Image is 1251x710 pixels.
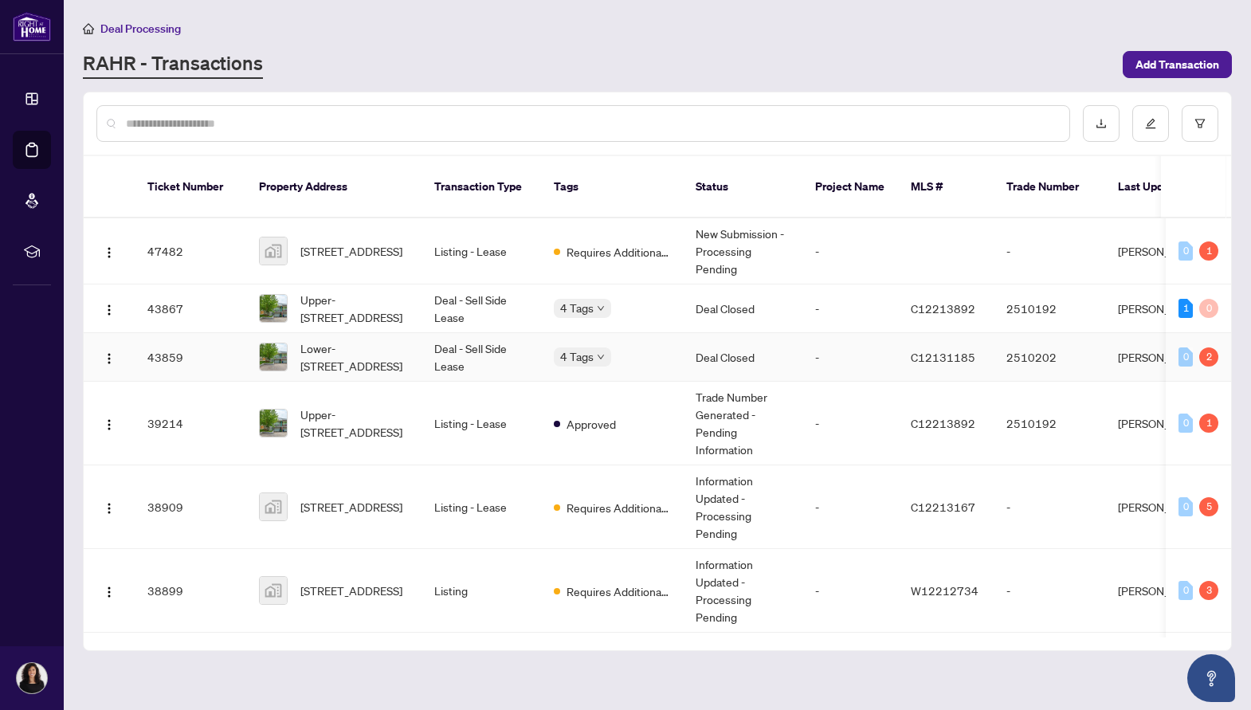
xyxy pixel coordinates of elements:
[911,301,975,316] span: C12213892
[103,352,116,365] img: Logo
[994,284,1105,333] td: 2510192
[96,410,122,436] button: Logo
[994,218,1105,284] td: -
[1187,654,1235,702] button: Open asap
[260,410,287,437] img: thumbnail-img
[597,353,605,361] span: down
[135,333,246,382] td: 43859
[683,218,802,284] td: New Submission - Processing Pending
[135,218,246,284] td: 47482
[1178,581,1193,600] div: 0
[802,284,898,333] td: -
[1105,284,1225,333] td: [PERSON_NAME]
[246,156,422,218] th: Property Address
[422,549,541,633] td: Listing
[597,304,605,312] span: down
[1123,51,1232,78] button: Add Transaction
[994,549,1105,633] td: -
[103,502,116,515] img: Logo
[96,494,122,520] button: Logo
[683,333,802,382] td: Deal Closed
[300,498,402,516] span: [STREET_ADDRESS]
[1096,118,1107,129] span: download
[683,465,802,549] td: Information Updated - Processing Pending
[1178,299,1193,318] div: 1
[911,350,975,364] span: C12131185
[422,382,541,465] td: Listing - Lease
[1182,105,1218,142] button: filter
[300,582,402,599] span: [STREET_ADDRESS]
[260,237,287,265] img: thumbnail-img
[96,344,122,370] button: Logo
[422,218,541,284] td: Listing - Lease
[560,299,594,317] span: 4 Tags
[96,238,122,264] button: Logo
[560,347,594,366] span: 4 Tags
[135,382,246,465] td: 39214
[300,291,409,326] span: Upper-[STREET_ADDRESS]
[1199,347,1218,367] div: 2
[1199,414,1218,433] div: 1
[100,22,181,36] span: Deal Processing
[683,382,802,465] td: Trade Number Generated - Pending Information
[994,465,1105,549] td: -
[1105,156,1225,218] th: Last Updated By
[103,418,116,431] img: Logo
[1132,105,1169,142] button: edit
[994,333,1105,382] td: 2510202
[135,549,246,633] td: 38899
[300,242,402,260] span: [STREET_ADDRESS]
[911,500,975,514] span: C12213167
[1199,241,1218,261] div: 1
[135,465,246,549] td: 38909
[1178,347,1193,367] div: 0
[1199,497,1218,516] div: 5
[802,218,898,284] td: -
[1194,118,1206,129] span: filter
[1105,218,1225,284] td: [PERSON_NAME]
[567,243,670,261] span: Requires Additional Docs
[1145,118,1156,129] span: edit
[683,549,802,633] td: Information Updated - Processing Pending
[802,382,898,465] td: -
[1199,299,1218,318] div: 0
[541,156,683,218] th: Tags
[422,156,541,218] th: Transaction Type
[13,12,51,41] img: logo
[802,549,898,633] td: -
[1105,333,1225,382] td: [PERSON_NAME]
[260,577,287,604] img: thumbnail-img
[1083,105,1120,142] button: download
[994,382,1105,465] td: 2510192
[260,343,287,371] img: thumbnail-img
[103,246,116,259] img: Logo
[96,296,122,321] button: Logo
[300,406,409,441] span: Upper-[STREET_ADDRESS]
[422,284,541,333] td: Deal - Sell Side Lease
[567,499,670,516] span: Requires Additional Docs
[83,50,263,79] a: RAHR - Transactions
[802,333,898,382] td: -
[103,586,116,598] img: Logo
[1105,549,1225,633] td: [PERSON_NAME]
[802,465,898,549] td: -
[1105,382,1225,465] td: [PERSON_NAME]
[994,156,1105,218] th: Trade Number
[567,415,616,433] span: Approved
[802,156,898,218] th: Project Name
[1178,414,1193,433] div: 0
[135,284,246,333] td: 43867
[17,663,47,693] img: Profile Icon
[1178,241,1193,261] div: 0
[911,416,975,430] span: C12213892
[422,465,541,549] td: Listing - Lease
[1199,581,1218,600] div: 3
[1135,52,1219,77] span: Add Transaction
[103,304,116,316] img: Logo
[911,583,978,598] span: W12212734
[422,333,541,382] td: Deal - Sell Side Lease
[1178,497,1193,516] div: 0
[135,156,246,218] th: Ticket Number
[567,583,670,600] span: Requires Additional Docs
[96,578,122,603] button: Logo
